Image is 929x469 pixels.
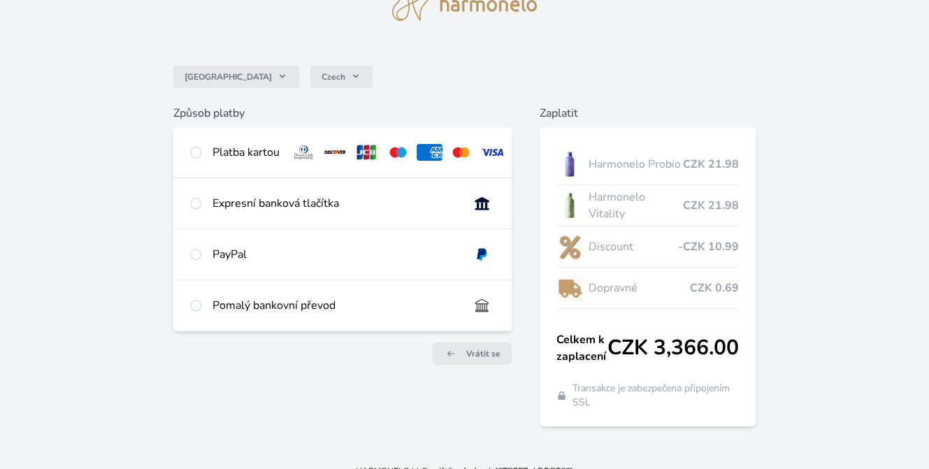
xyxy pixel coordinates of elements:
span: -CZK 10.99 [678,238,739,255]
h6: Způsob platby [173,105,512,122]
span: Czech [322,71,345,82]
button: [GEOGRAPHIC_DATA] [173,66,299,88]
img: paypal.svg [469,246,495,263]
span: [GEOGRAPHIC_DATA] [185,71,272,82]
span: Dopravné [589,280,690,296]
img: CLEAN_PROBIO_se_stinem_x-lo.jpg [556,147,583,182]
img: visa.svg [480,144,505,161]
div: Platba kartou [213,144,280,161]
span: CZK 3,366.00 [607,335,739,361]
img: onlineBanking_CZ.svg [469,195,495,212]
span: Vrátit se [466,348,500,359]
div: PayPal [213,246,458,263]
img: CLEAN_VITALITY_se_stinem_x-lo.jpg [556,188,583,223]
span: CZK 21.98 [683,156,739,173]
img: diners.svg [291,144,317,161]
img: discover.svg [322,144,348,161]
span: CZK 21.98 [683,197,739,214]
a: Vrátit se [433,342,512,365]
div: Pomalý bankovní převod [213,297,458,314]
span: Discount [589,238,678,255]
span: Harmonelo Vitality [589,189,683,222]
img: mc.svg [448,144,474,161]
img: jcb.svg [354,144,380,161]
button: Czech [310,66,373,88]
h6: Zaplatit [540,105,756,122]
img: bankTransfer_IBAN.svg [469,297,495,314]
img: delivery-lo.png [556,270,583,305]
span: Celkem k zaplacení [556,331,607,365]
span: Harmonelo Probio [589,156,683,173]
img: discount-lo.png [556,229,583,264]
div: Expresní banková tlačítka [213,195,458,212]
span: Transakce je zabezpečena připojením SSL [572,382,739,410]
img: amex.svg [417,144,442,161]
img: maestro.svg [385,144,411,161]
span: CZK 0.69 [690,280,739,296]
